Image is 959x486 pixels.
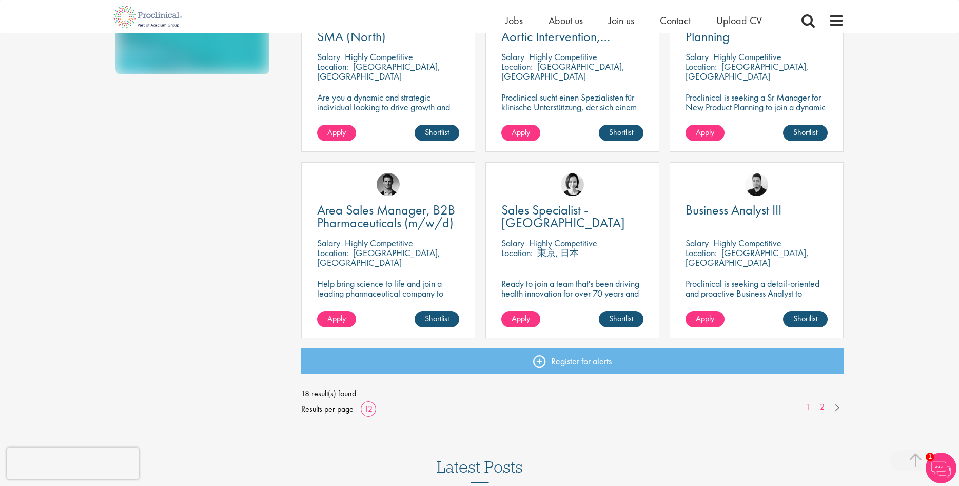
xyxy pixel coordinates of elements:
[327,127,346,138] span: Apply
[713,237,781,249] p: Highly Competitive
[501,125,540,141] a: Apply
[415,311,459,327] a: Shortlist
[501,247,533,259] span: Location:
[926,453,934,461] span: 1
[317,237,340,249] span: Salary
[501,311,540,327] a: Apply
[501,51,524,63] span: Salary
[501,92,643,141] p: Proclinical sucht einen Spezialisten für klinische Unterstützung, der sich einem dynamischen Team...
[317,279,459,318] p: Help bring science to life and join a leading pharmaceutical company to play a key role in drivin...
[317,247,348,259] span: Location:
[599,311,643,327] a: Shortlist
[686,17,828,43] a: Sr Manager, New Product Planning
[537,247,579,259] p: 東京, 日本
[549,14,583,27] a: About us
[561,173,584,196] img: Nic Choa
[713,51,781,63] p: Highly Competitive
[815,401,830,413] a: 2
[317,125,356,141] a: Apply
[501,204,643,229] a: Sales Specialist - [GEOGRAPHIC_DATA]
[317,201,455,231] span: Area Sales Manager, B2B Pharmaceuticals (m/w/d)
[783,311,828,327] a: Shortlist
[926,453,956,483] img: Chatbot
[317,61,440,82] p: [GEOGRAPHIC_DATA], [GEOGRAPHIC_DATA]
[377,173,400,196] img: Max Slevogt
[317,311,356,327] a: Apply
[745,173,768,196] img: Anderson Maldonado
[686,204,828,217] a: Business Analyst III
[686,279,828,327] p: Proclinical is seeking a detail-oriented and proactive Business Analyst to support pharmaceutical...
[301,401,354,417] span: Results per page
[599,125,643,141] a: Shortlist
[317,51,340,63] span: Salary
[609,14,634,27] a: Join us
[501,61,533,72] span: Location:
[660,14,691,27] a: Contact
[501,61,624,82] p: [GEOGRAPHIC_DATA], [GEOGRAPHIC_DATA]
[317,204,459,229] a: Area Sales Manager, B2B Pharmaceuticals (m/w/d)
[361,403,376,414] a: 12
[686,247,809,268] p: [GEOGRAPHIC_DATA], [GEOGRAPHIC_DATA]
[301,348,844,374] a: Register for alerts
[501,279,643,318] p: Ready to join a team that's been driving health innovation for over 70 years and build a career y...
[686,237,709,249] span: Salary
[696,313,714,324] span: Apply
[696,127,714,138] span: Apply
[317,61,348,72] span: Location:
[686,92,828,122] p: Proclinical is seeking a Sr Manager for New Product Planning to join a dynamic team on a permanen...
[501,237,524,249] span: Salary
[345,51,413,63] p: Highly Competitive
[800,401,815,413] a: 1
[437,458,523,483] h3: Latest Posts
[686,61,809,82] p: [GEOGRAPHIC_DATA], [GEOGRAPHIC_DATA]
[501,17,643,43] a: Clinical Support Specialist, Aortic Intervention, Vascular
[415,125,459,141] a: Shortlist
[512,313,530,324] span: Apply
[7,448,139,479] iframe: reCAPTCHA
[686,61,717,72] span: Location:
[345,237,413,249] p: Highly Competitive
[317,17,459,43] a: Key Account Manager SMA (North)
[529,237,597,249] p: Highly Competitive
[317,92,459,131] p: Are you a dynamic and strategic individual looking to drive growth and build lasting partnerships...
[686,311,725,327] a: Apply
[716,14,762,27] a: Upload CV
[783,125,828,141] a: Shortlist
[501,201,625,231] span: Sales Specialist - [GEOGRAPHIC_DATA]
[512,127,530,138] span: Apply
[686,51,709,63] span: Salary
[686,247,717,259] span: Location:
[317,247,440,268] p: [GEOGRAPHIC_DATA], [GEOGRAPHIC_DATA]
[501,15,640,58] span: Clinical Support Specialist, Aortic Intervention, Vascular
[686,125,725,141] a: Apply
[686,201,781,219] span: Business Analyst III
[301,386,844,401] span: 18 result(s) found
[505,14,523,27] a: Jobs
[529,51,597,63] p: Highly Competitive
[327,313,346,324] span: Apply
